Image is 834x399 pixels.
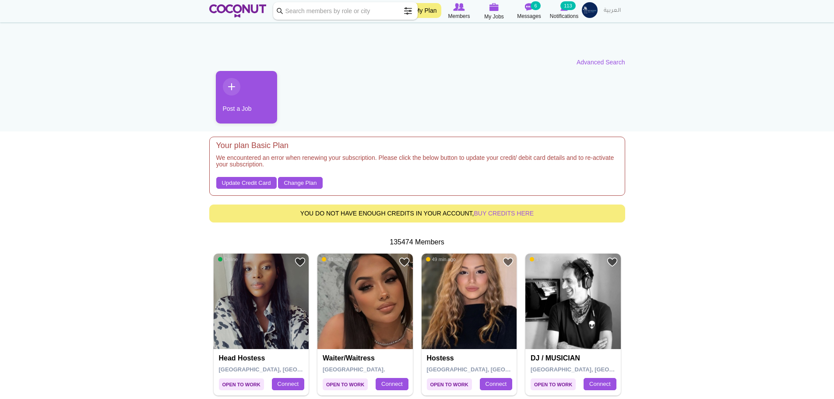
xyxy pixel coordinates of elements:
h4: Hostess [427,354,514,362]
span: [GEOGRAPHIC_DATA], [GEOGRAPHIC_DATA] [531,366,655,373]
a: Post a Job [216,71,277,124]
li: 1 / 1 [209,71,271,130]
span: 43 min ago [322,256,352,262]
div: 135474 Members [209,237,625,247]
a: Add to Favourites [607,257,618,268]
a: My Jobs My Jobs [477,2,512,21]
a: Messages Messages 6 [512,2,547,21]
span: [GEOGRAPHIC_DATA]. [323,366,385,373]
a: My Plan [410,3,441,18]
span: Open to Work [531,378,576,390]
img: Notifications [560,3,568,11]
a: Add to Favourites [503,257,514,268]
span: [GEOGRAPHIC_DATA], [GEOGRAPHIC_DATA] [219,366,344,373]
small: 113 [560,1,575,10]
a: العربية [599,2,625,20]
small: 6 [531,1,540,10]
span: Online [218,256,238,262]
a: Add to Favourites [295,257,306,268]
a: Connect [480,378,512,390]
span: 1 hour ago [530,256,559,262]
h5: You do not have enough credits in your account, [216,210,618,217]
h4: DJ / MUSICIAN [531,354,618,362]
img: Browse Members [453,3,465,11]
h4: Your plan Basic Plan [216,141,618,150]
img: Messages [525,3,534,11]
a: Browse Members Members [442,2,477,21]
span: Open to Work [323,378,368,390]
span: Open to Work [219,378,264,390]
h4: Head Hostess [219,354,306,362]
span: My Jobs [484,12,504,21]
a: Change Plan [278,177,322,189]
a: Advanced Search [577,58,625,67]
span: Members [448,12,470,21]
a: Update Credit Card [216,177,277,189]
a: buy credits here [474,210,534,217]
h4: Waiter/Waitress [323,354,410,362]
span: 49 min ago [426,256,456,262]
img: My Jobs [489,3,499,11]
a: Add to Favourites [399,257,410,268]
span: Open to Work [427,378,472,390]
a: Connect [272,378,304,390]
a: Connect [376,378,408,390]
span: Notifications [550,12,578,21]
a: Connect [584,378,616,390]
span: Messages [517,12,541,21]
a: Notifications Notifications 113 [547,2,582,21]
h5: We encountered an error when renewing your subscription. Please click the below button to update ... [216,155,618,173]
input: Search members by role or city [273,2,418,20]
img: Home [209,4,267,18]
span: [GEOGRAPHIC_DATA], [GEOGRAPHIC_DATA] [427,366,552,373]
